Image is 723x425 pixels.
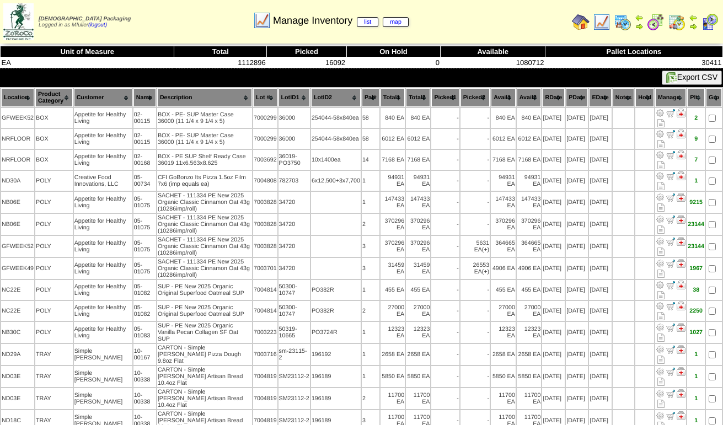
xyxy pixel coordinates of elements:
img: Move [666,215,675,224]
td: 2 [362,301,379,321]
td: 7003701 [253,258,277,279]
td: [DATE] [589,280,611,300]
td: BOX [35,150,73,170]
i: Note [657,140,665,148]
img: Adjust [656,150,665,159]
td: [DATE] [566,301,588,321]
td: SUP - PE New 2025 Organic Original Superfood Oatmeal SUP [157,301,252,321]
th: RDate [542,88,565,107]
td: [DATE] [589,214,611,235]
td: 94931 EA [491,171,516,191]
th: Customer [74,88,132,107]
td: Appetite for Healthy Living [74,192,132,213]
img: Adjust [656,323,665,332]
th: LotID2 [311,88,361,107]
td: 34720 [279,236,310,257]
img: Manage Hold [677,367,685,376]
img: Move [666,281,675,289]
td: NRFLOOR [1,150,34,170]
img: Move [666,411,675,420]
td: 7000299 [253,108,277,128]
td: 7004808 [253,171,277,191]
td: 6012 EA [406,129,430,149]
th: Picked1 [431,88,459,107]
td: 30411 [545,57,722,68]
td: 3 [362,236,379,257]
td: 840 EA [517,108,542,128]
td: 1 [362,192,379,213]
td: [DATE] [542,258,565,279]
td: GFWEEK49 [1,258,34,279]
td: NC22E [1,280,34,300]
th: Lot # [253,88,277,107]
a: (logout) [88,22,107,28]
img: calendarinout.gif [668,13,685,31]
div: 9215 [688,199,704,206]
td: 58 [362,129,379,149]
th: Plt [687,88,705,107]
th: Pal# [362,88,379,107]
span: Manage Inventory [273,15,409,26]
td: GFWEEK52 [1,108,34,128]
img: Move [666,237,675,246]
div: 7 [688,157,704,163]
img: Manage Hold [677,109,685,117]
th: Product Category [35,88,73,107]
td: [DATE] [542,171,565,191]
img: Move [666,109,675,117]
td: BOX - PE- SUP Master Case 36000 (11 1/4 x 9 1/4 x 5) [157,129,252,149]
img: Adjust [656,281,665,289]
td: SACHET - 111334 PE New 2025 Organic Classic Cinnamon Oat 43g (10286imp/roll) [157,214,252,235]
td: 5631 EA [460,236,490,257]
img: Move [666,130,675,138]
td: 370296 EA [381,214,405,235]
img: excel.gif [666,72,677,83]
td: 50300-10747 [279,280,310,300]
th: Unit of Measure [1,46,174,57]
i: Note [657,312,665,320]
td: 36000 [279,108,310,128]
td: [DATE] [542,301,565,321]
td: 370296 EA [406,236,430,257]
td: 840 EA [491,108,516,128]
td: - [431,192,459,213]
td: - [460,214,490,235]
th: LotID1 [279,88,310,107]
img: Manage Hold [677,259,685,268]
td: 7003828 [253,192,277,213]
td: NB06E [1,214,34,235]
th: Total2 [406,88,430,107]
td: 36000 [279,129,310,149]
td: [DATE] [542,129,565,149]
td: 05-01082 [133,280,156,300]
td: [DATE] [566,129,588,149]
td: 4906 EA [491,258,516,279]
td: 7003692 [253,150,277,170]
td: [DATE] [589,301,611,321]
a: list [357,17,378,27]
td: - [460,171,490,191]
td: EA [1,57,174,68]
td: NB30C [1,322,34,343]
img: Adjust [656,109,665,117]
td: 05-01075 [133,214,156,235]
td: 370296 EA [381,236,405,257]
td: BOX [35,129,73,149]
td: - [460,150,490,170]
img: Move [666,302,675,310]
td: 6012 EA [491,129,516,149]
td: SACHET - 111334 PE New 2025 Organic Classic Cinnamon Oat 43g (10286imp/roll) [157,236,252,257]
td: 7004814 [253,280,277,300]
td: 455 EA [406,280,430,300]
th: Manage [655,88,686,107]
td: 3 [362,258,379,279]
img: Manage Hold [677,281,685,289]
td: 05-01075 [133,236,156,257]
td: POLY [35,258,73,279]
img: Manage Hold [677,411,685,420]
td: 6x12,500+3x7,700 [311,171,361,191]
td: 147433 EA [406,192,430,213]
td: 7168 EA [381,150,405,170]
td: [DATE] [566,171,588,191]
img: arrowleft.gif [689,13,698,22]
